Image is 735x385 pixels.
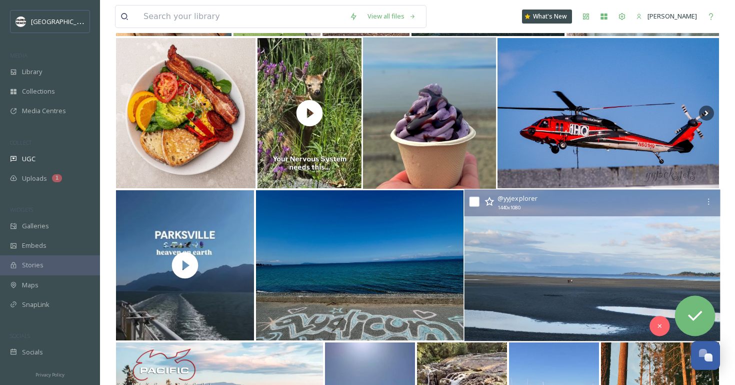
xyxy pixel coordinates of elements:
[631,7,702,26] a: [PERSON_NAME]
[22,174,47,183] span: Uploads
[22,280,38,290] span: Maps
[22,260,43,270] span: Stories
[22,347,43,357] span: Socials
[464,190,720,341] img: Stopped in at Rathtrevor Beach in the beautiful seaside town of Parksville, Vancouver Island. Whe...
[497,38,719,188] img: Just passin by Qualicum Airport yesterday just in time to catch Heliquest N601HQ Blackhawk return...
[16,17,26,27] img: parks%20beach.jpg
[256,190,463,340] img: Happy Friday from Qualicum Beach! Did you know Iskwew Air’s summer schedule provides three flight...
[10,139,31,146] span: COLLECT
[10,206,33,213] span: WIDGETS
[691,341,720,370] button: Open Chat
[22,154,35,164] span: UGC
[22,300,49,309] span: SnapLink
[522,10,572,24] a: What's New
[257,38,361,188] img: thumbnail
[52,174,62,182] div: 1
[35,371,64,378] span: Privacy Policy
[362,7,421,26] a: View all files
[31,17,120,26] span: [GEOGRAPHIC_DATA] Tourism
[497,194,537,203] span: @ yyjexplorer
[22,241,46,250] span: Embeds
[138,6,344,28] input: Search your library
[647,12,697,21] span: [PERSON_NAME]
[22,106,66,116] span: Media Centres
[22,221,49,231] span: Galleries
[116,190,254,340] img: thumbnail
[22,87,55,96] span: Collections
[363,38,496,189] img: !!NEW!! 🍦🫐Chocolate Blueberry Coastal Swirl🫐🍦. Find us on the Parksville Boardwalk 1-9🤍
[10,332,30,339] span: SOCIALS
[22,67,42,77] span: Library
[10,52,27,59] span: MEDIA
[35,368,64,380] a: Privacy Policy
[116,38,255,188] img: Comfort in a bowl. 🍳⁠ Roasted potatoes, local eggs, cheddar, greens, and our house salsa — it’s h...
[497,204,520,212] span: 1440 x 1080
